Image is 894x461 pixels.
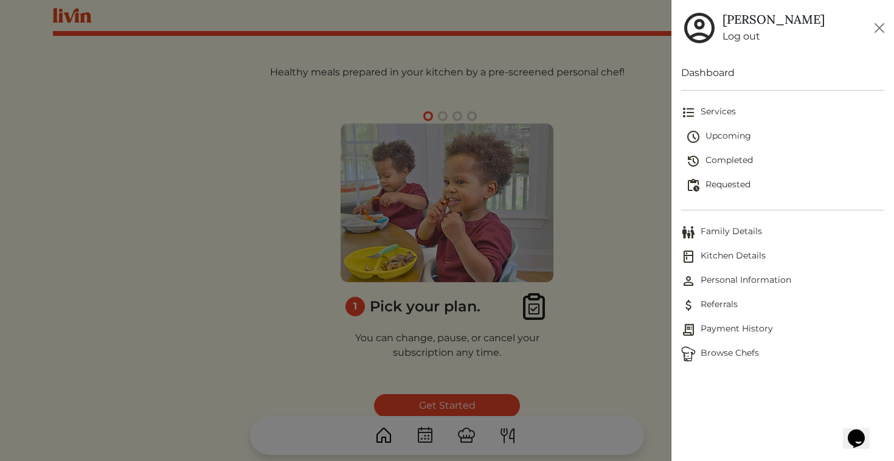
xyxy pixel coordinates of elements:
[681,298,696,313] img: Referrals
[686,130,701,144] img: schedule-fa401ccd6b27cf58db24c3bb5584b27dcd8bd24ae666a918e1c6b4ae8c451a22.svg
[722,12,825,27] h5: [PERSON_NAME]
[686,130,885,144] span: Upcoming
[681,100,885,125] a: Services
[686,178,701,193] img: pending_actions-fd19ce2ea80609cc4d7bbea353f93e2f363e46d0f816104e4e0650fdd7f915cf.svg
[681,274,696,288] img: Personal Information
[681,66,885,80] a: Dashboard
[681,225,885,240] span: Family Details
[681,347,696,361] img: Browse Chefs
[870,18,889,38] button: Close
[681,220,885,244] a: Family DetailsFamily Details
[686,173,885,198] a: Requested
[722,29,825,44] a: Log out
[681,105,885,120] span: Services
[681,269,885,293] a: Personal InformationPersonal Information
[681,10,718,46] img: user_account-e6e16d2ec92f44fc35f99ef0dc9cddf60790bfa021a6ecb1c896eb5d2907b31c.svg
[681,249,696,264] img: Kitchen Details
[686,178,885,193] span: Requested
[681,298,885,313] span: Referrals
[681,317,885,342] a: Payment HistoryPayment History
[686,125,885,149] a: Upcoming
[681,347,885,361] span: Browse Chefs
[681,322,696,337] img: Payment History
[681,342,885,366] a: ChefsBrowse Chefs
[681,225,696,240] img: Family Details
[681,322,885,337] span: Payment History
[686,154,701,168] img: history-2b446bceb7e0f53b931186bf4c1776ac458fe31ad3b688388ec82af02103cd45.svg
[686,149,885,173] a: Completed
[843,412,882,449] iframe: chat widget
[681,105,696,120] img: format_list_bulleted-ebc7f0161ee23162107b508e562e81cd567eeab2455044221954b09d19068e74.svg
[681,249,885,264] span: Kitchen Details
[686,154,885,168] span: Completed
[681,274,885,288] span: Personal Information
[681,244,885,269] a: Kitchen DetailsKitchen Details
[681,293,885,317] a: ReferralsReferrals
